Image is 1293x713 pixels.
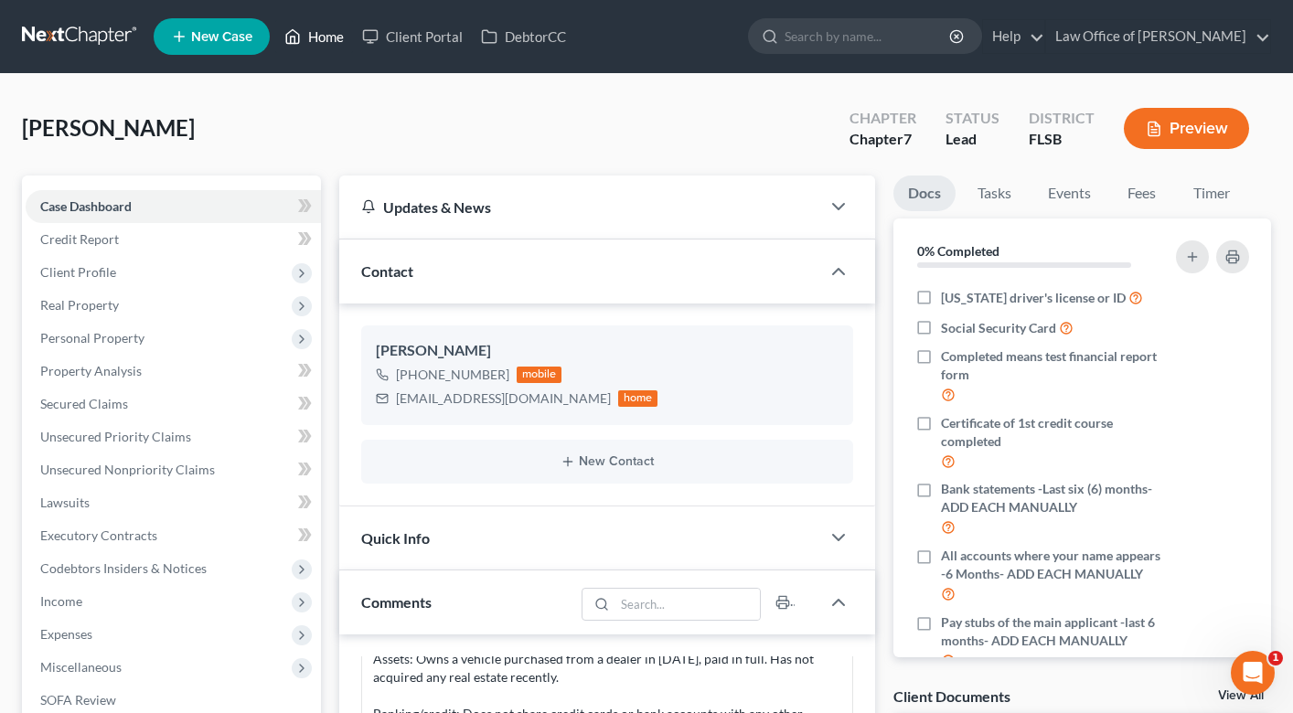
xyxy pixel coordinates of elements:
input: Search... [614,589,760,620]
span: All accounts where your name appears -6 Months- ADD EACH MANUALLY [941,547,1161,583]
span: Miscellaneous [40,659,122,675]
span: Contact [361,262,413,280]
div: Lead [946,129,999,150]
span: Pay stubs of the main applicant -last 6 months- ADD EACH MANUALLY [941,613,1161,650]
span: Lawsuits [40,495,90,510]
span: Secured Claims [40,396,128,411]
input: Search by name... [785,19,952,53]
span: Codebtors Insiders & Notices [40,560,207,576]
span: Quick Info [361,529,430,547]
div: [PHONE_NUMBER] [396,366,509,384]
span: Unsecured Priority Claims [40,429,191,444]
div: Updates & News [361,197,798,217]
a: Secured Claims [26,388,321,420]
span: Personal Property [40,330,144,346]
button: New Contact [376,454,839,469]
span: Credit Report [40,231,119,247]
span: Executory Contracts [40,527,157,543]
div: Chapter [850,129,916,150]
a: Credit Report [26,223,321,256]
span: Unsecured Nonpriority Claims [40,462,215,477]
span: Property Analysis [40,363,142,378]
a: Unsecured Nonpriority Claims [26,453,321,486]
span: Completed means test financial report form [941,347,1161,384]
span: Bank statements -Last six (6) months- ADD EACH MANUALLY [941,480,1161,516]
a: Case Dashboard [26,190,321,223]
iframe: Intercom live chat [1231,651,1275,695]
span: Client Profile [40,264,116,280]
span: [US_STATE] driver's license or ID [941,289,1126,307]
span: [PERSON_NAME] [22,114,195,141]
a: DebtorCC [472,20,575,53]
div: [EMAIL_ADDRESS][DOMAIN_NAME] [396,389,611,408]
div: FLSB [1029,129,1095,150]
span: Real Property [40,297,119,313]
button: Preview [1124,108,1249,149]
a: Docs [893,176,956,211]
span: Social Security Card [941,319,1056,337]
div: home [618,390,658,407]
a: Unsecured Priority Claims [26,420,321,453]
a: Fees [1113,176,1171,211]
span: Certificate of 1st credit course completed [941,414,1161,451]
span: SOFA Review [40,692,116,708]
span: Expenses [40,626,92,642]
a: View All [1218,689,1264,702]
span: 1 [1268,651,1283,665]
div: Client Documents [893,686,1010,706]
div: Chapter [850,108,916,129]
div: District [1029,108,1095,129]
span: Comments [361,593,432,611]
a: Law Office of [PERSON_NAME] [1046,20,1270,53]
span: 7 [903,130,912,147]
a: Client Portal [353,20,472,53]
a: Lawsuits [26,486,321,519]
a: Help [983,20,1044,53]
a: Property Analysis [26,355,321,388]
span: Case Dashboard [40,198,132,214]
div: [PERSON_NAME] [376,340,839,362]
a: Timer [1179,176,1245,211]
span: Income [40,593,82,609]
div: mobile [517,367,562,383]
span: New Case [191,30,252,44]
a: Events [1033,176,1106,211]
div: Status [946,108,999,129]
strong: 0% Completed [917,243,999,259]
a: Home [275,20,353,53]
a: Tasks [963,176,1026,211]
a: Executory Contracts [26,519,321,552]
